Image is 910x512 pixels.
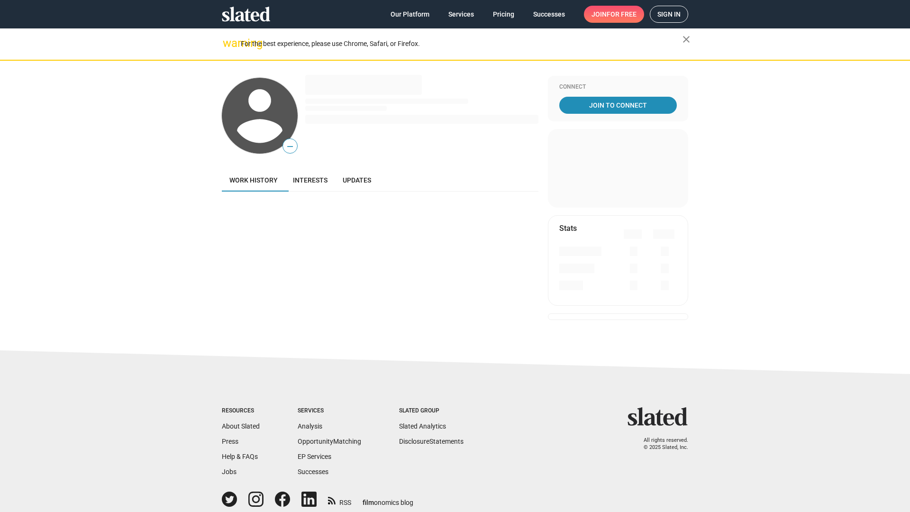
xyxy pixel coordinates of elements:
span: Interests [293,176,328,184]
span: Sign in [657,6,681,22]
span: Our Platform [391,6,429,23]
a: Interests [285,169,335,192]
div: Resources [222,407,260,415]
a: Pricing [485,6,522,23]
a: RSS [328,493,351,507]
span: Join [591,6,637,23]
a: filmonomics blog [363,491,413,507]
mat-icon: close [681,34,692,45]
a: About Slated [222,422,260,430]
a: Slated Analytics [399,422,446,430]
a: Sign in [650,6,688,23]
div: Services [298,407,361,415]
a: Services [441,6,482,23]
span: Work history [229,176,278,184]
a: Our Platform [383,6,437,23]
a: Press [222,438,238,445]
mat-icon: warning [223,37,234,49]
a: Work history [222,169,285,192]
a: Updates [335,169,379,192]
a: Join To Connect [559,97,677,114]
div: Connect [559,83,677,91]
span: Successes [533,6,565,23]
a: Help & FAQs [222,453,258,460]
p: All rights reserved. © 2025 Slated, Inc. [634,437,688,451]
a: OpportunityMatching [298,438,361,445]
a: Analysis [298,422,322,430]
span: Join To Connect [561,97,675,114]
span: Services [448,6,474,23]
a: Successes [298,468,328,475]
span: — [283,140,297,153]
a: Successes [526,6,573,23]
span: Updates [343,176,371,184]
div: Slated Group [399,407,464,415]
span: film [363,499,374,506]
a: Jobs [222,468,237,475]
a: Joinfor free [584,6,644,23]
div: For the best experience, please use Chrome, Safari, or Firefox. [241,37,682,50]
span: for free [607,6,637,23]
a: EP Services [298,453,331,460]
span: Pricing [493,6,514,23]
a: DisclosureStatements [399,438,464,445]
mat-card-title: Stats [559,223,577,233]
